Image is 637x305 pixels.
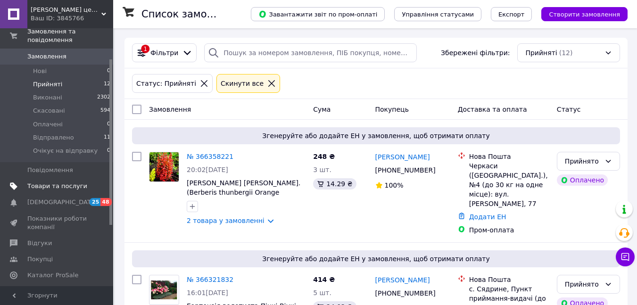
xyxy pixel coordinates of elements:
[107,67,110,75] span: 0
[27,166,73,174] span: Повідомлення
[394,7,481,21] button: Управління статусами
[385,181,404,189] span: 100%
[150,48,178,58] span: Фільтри
[27,271,78,280] span: Каталог ProSale
[549,11,620,18] span: Створити замовлення
[149,152,179,182] a: Фото товару
[187,289,228,297] span: 16:01[DATE]
[258,10,377,18] span: Завантажити звіт по пром-оплаті
[373,164,438,177] div: [PHONE_NUMBER]
[187,166,228,173] span: 20:02[DATE]
[469,213,506,221] a: Додати ЕН
[33,80,62,89] span: Прийняті
[251,7,385,21] button: Завантажити звіт по пром-оплаті
[204,43,417,62] input: Пошук за номером замовлення, ПІБ покупця, номером телефону, Email, номером накладної
[541,7,628,21] button: Створити замовлення
[136,131,616,140] span: Згенеруйте або додайте ЕН у замовлення, щоб отримати оплату
[375,275,430,285] a: [PERSON_NAME]
[104,80,110,89] span: 12
[27,255,53,264] span: Покупці
[134,78,198,89] div: Статус: Прийняті
[532,10,628,17] a: Створити замовлення
[559,49,573,57] span: (12)
[31,6,101,14] span: Садовий центр Велет www.velet.com.ua
[107,147,110,155] span: 0
[313,153,335,160] span: 248 ₴
[187,217,265,224] a: 2 товара у замовленні
[27,182,87,190] span: Товари та послуги
[565,279,601,289] div: Прийнято
[27,239,52,247] span: Відгуки
[100,198,111,206] span: 48
[33,147,98,155] span: Очікує на відправку
[149,106,191,113] span: Замовлення
[557,106,581,113] span: Статус
[97,93,110,102] span: 2302
[27,52,66,61] span: Замовлення
[402,11,474,18] span: Управління статусами
[90,198,100,206] span: 25
[469,275,549,284] div: Нова Пошта
[313,106,331,113] span: Cума
[107,120,110,129] span: 0
[491,7,532,21] button: Експорт
[149,280,179,300] img: Фото товару
[469,152,549,161] div: Нова Пошта
[616,247,635,266] button: Чат з покупцем
[33,93,62,102] span: Виконані
[136,254,616,264] span: Згенеруйте або додайте ЕН у замовлення, щоб отримати оплату
[33,120,63,129] span: Оплачені
[469,161,549,208] div: Черкаси ([GEOGRAPHIC_DATA].), №4 (до 30 кг на одне місце): вул. [PERSON_NAME], 77
[187,153,233,160] a: № 366358221
[27,27,113,44] span: Замовлення та повідомлення
[565,156,601,166] div: Прийнято
[375,152,430,162] a: [PERSON_NAME]
[33,107,65,115] span: Скасовані
[149,275,179,305] a: Фото товару
[313,166,331,173] span: 3 шт.
[313,178,356,190] div: 14.29 ₴
[458,106,527,113] span: Доставка та оплата
[313,289,331,297] span: 5 шт.
[498,11,525,18] span: Експорт
[469,225,549,235] div: Пром-оплата
[441,48,510,58] span: Збережені фільтри:
[100,107,110,115] span: 594
[104,133,110,142] span: 11
[187,179,301,206] a: [PERSON_NAME] [PERSON_NAME]. (Berberis thunbergii Orange Rocket) Р9
[313,276,335,283] span: 414 ₴
[33,67,47,75] span: Нові
[33,133,74,142] span: Відправлено
[373,287,438,300] div: [PHONE_NUMBER]
[27,198,97,206] span: [DEMOGRAPHIC_DATA]
[31,14,113,23] div: Ваш ID: 3845766
[27,214,87,231] span: Показники роботи компанії
[219,78,265,89] div: Cкинути все
[149,152,179,181] img: Фото товару
[375,106,409,113] span: Покупець
[141,8,237,20] h1: Список замовлень
[557,174,608,186] div: Оплачено
[187,276,233,283] a: № 366321832
[525,48,557,58] span: Прийняті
